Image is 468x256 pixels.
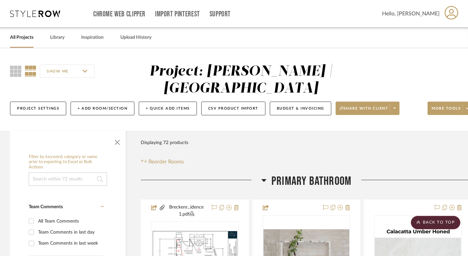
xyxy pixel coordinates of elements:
span: Share with client [340,106,388,116]
a: Inspiration [81,33,104,42]
a: Library [50,33,65,42]
a: Support [210,11,231,17]
div: Team Comments in last day [38,227,102,238]
button: CSV Product Import [201,102,265,115]
button: + Quick Add Items [139,102,197,115]
span: More tools [432,106,461,116]
span: Team Comments [29,205,63,209]
span: Primary Bathroom [271,174,351,188]
div: Team Comments in last week [38,238,102,249]
button: Reorder Rooms [141,158,184,166]
a: Import Pinterest [155,11,200,17]
a: Upload History [120,33,151,42]
a: Chrome Web Clipper [93,11,145,17]
a: All Projects [10,33,33,42]
span: Reorder Rooms [148,158,184,166]
h6: Filter by keyword, category or name prior to exporting to Excel or Bulk Actions [29,154,107,170]
span: Hello, [PERSON_NAME] [382,10,440,18]
input: Search within 72 results [29,172,107,186]
div: Project: [PERSON_NAME] | [GEOGRAPHIC_DATA] [149,65,333,96]
div: Displaying 72 products [141,136,188,149]
button: Budget & Invoicing [270,102,331,115]
button: + Add Room/Section [71,102,134,115]
button: Project Settings [10,102,66,115]
scroll-to-top-button: BACK TO TOP [411,216,460,229]
button: Close [111,134,124,148]
div: All Team Comments [38,216,102,227]
button: Breckenr...idence 1.pdf [165,204,208,218]
button: Share with client [336,102,400,115]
